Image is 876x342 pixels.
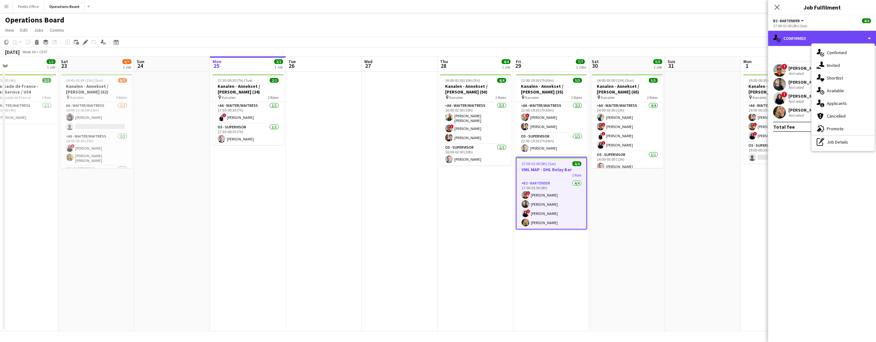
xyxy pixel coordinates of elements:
app-card-role: B2 - BARTENDER4/417:00-01:00 (8h)![PERSON_NAME][PERSON_NAME]![PERSON_NAME][PERSON_NAME] [517,180,586,229]
span: ! [71,144,75,148]
span: ! [222,113,226,117]
span: 28 [439,62,448,69]
span: Jobs [34,27,43,33]
span: ! [602,123,605,126]
app-job-card: 17:00-01:00 (8h) (Sat)4/4VML MAP - DHL Relay Bar1 RoleB2 - BARTENDER4/417:00-01:00 (8h)![PERSON_N... [516,157,587,229]
app-card-role: O5 - SUPERVISOR0/119:00-00:30 (5h30m) [743,142,814,164]
div: [DATE] [5,49,20,55]
span: 16:00-02:00 (10h) (Fri) [445,78,480,83]
span: 29 [515,62,521,69]
span: 2 Roles [571,95,582,100]
div: Shortlist [812,72,874,84]
span: Wed [364,59,372,64]
div: [PERSON_NAME] [788,93,822,99]
span: 4/4 [572,161,581,166]
button: Operations Board [44,0,85,13]
app-card-role: O5 - SUPERVISOR1/117:30-00:30 (7h)[PERSON_NAME] [213,124,284,145]
app-card-role: A6 - WAITER/WAITRESS3/316:00-02:00 (10h)[PERSON_NAME] [PERSON_NAME] [PERSON_NAME]![PERSON_NAME][P... [440,102,511,144]
div: [PERSON_NAME] [788,107,822,113]
span: 2 Roles [495,95,506,100]
h3: VML MAP - DHL Relay Bar [517,167,586,172]
span: Tue [288,59,296,64]
span: Comms [50,27,64,33]
span: 5/5 [649,78,658,83]
app-job-card: 19:00-00:30 (5h30m) (Tue)3/4Kanalen - Annekset / [PERSON_NAME] (55) Kanalen2 RolesA6 - WAITER/WAI... [743,74,814,164]
span: Sat [592,59,599,64]
h3: Kanalen - Annekset / [PERSON_NAME] (24) [213,83,284,95]
span: 14:00-03:00 (13h) (Sun) [597,78,634,83]
span: Edit [20,27,28,33]
span: 4/4 [497,78,506,83]
span: 1 Role [572,173,581,177]
span: 26 [287,62,296,69]
span: 7/7 [576,59,585,64]
app-card-role: A6 - WAITER/WAITRESS2/212:00-19:30 (7h30m)![PERSON_NAME][PERSON_NAME] [516,102,587,133]
span: Sun [668,59,675,64]
a: Comms [47,26,67,34]
span: ! [753,132,757,136]
div: Job Details [812,136,874,148]
div: Not rated [788,99,805,104]
app-job-card: 14:00-03:00 (13h) (Sun)5/5Kanalen - Annekset / [PERSON_NAME] (65) Kanalen2 RolesA6 - WAITER/WAITR... [592,74,663,168]
div: Total fee [773,124,795,130]
span: Sat [61,59,68,64]
span: Kanalen [449,95,463,100]
div: 12:00-19:30 (7h30m)3/3Kanalen - Annekset / [PERSON_NAME] (35) Kanalen2 RolesA6 - WAITER/WAITRESS2... [516,74,587,154]
span: 2 Roles [268,95,279,100]
span: ! [450,125,454,128]
span: ! [602,132,605,136]
span: 17:00-01:00 (8h) (Sat) [522,161,556,166]
div: Promote [812,122,874,135]
span: 12:00-19:30 (7h30m) [521,78,554,83]
app-card-role: O5 - SUPERVISOR1/116:00-02:00 (10h)[PERSON_NAME] [440,144,511,165]
app-card-role: A6 - WAITER/WAITRESS4/414:00-03:00 (13h)[PERSON_NAME]![PERSON_NAME]![PERSON_NAME]![PERSON_NAME] [592,102,663,151]
app-job-card: 17:30-00:30 (7h) (Tue)2/2Kanalen - Annekset / [PERSON_NAME] (24) Kanalen2 RolesA6 - WAITER/WAITRE... [213,74,284,145]
span: Kanalen [525,95,539,100]
div: Applicants [812,97,874,110]
div: 17:00-01:00 (8h) (Sat) [773,23,871,28]
div: 1 Job [123,65,131,69]
div: 1 Job [47,65,55,69]
span: 1/1 [42,78,51,83]
app-card-role: O5 - SUPERVISOR1/112:00-19:30 (7h30m)[PERSON_NAME] [516,133,587,154]
app-card-role: A6 - WAITER/WAITRESS1/214:45-21:00 (6h15m)[PERSON_NAME] [61,102,132,133]
a: Jobs [31,26,46,34]
span: 1 Role [42,95,51,100]
span: 31 [667,62,675,69]
span: Fri [516,59,521,64]
span: 6/7 [118,78,127,83]
div: 2 Jobs [576,65,586,69]
h3: Kanalen - Annekset / [PERSON_NAME] (35) [516,83,587,95]
h3: Job Fulfilment [768,3,876,11]
h3: Kanalen - Annekset / [PERSON_NAME] (50) [440,83,511,95]
app-card-role: O5 - SUPERVISOR1/114:00-03:00 (13h)[PERSON_NAME] [592,151,663,173]
span: 5 Roles [116,95,127,100]
span: 1 [742,62,752,69]
span: ! [526,191,530,195]
app-card-role: A6 - WAITER/WAITRESS3/319:00-00:30 (5h30m)[PERSON_NAME]![PERSON_NAME]![PERSON_NAME] [743,102,814,142]
span: 2/2 [270,78,279,83]
button: B2 - BARTENDER [773,18,805,23]
div: [PERSON_NAME] [788,79,822,85]
div: [PERSON_NAME] [788,65,822,71]
div: 1 Job [274,65,283,69]
span: Mon [743,59,752,64]
span: ! [526,210,530,213]
h1: Operations Board [5,15,64,25]
span: Week 34 [21,49,37,54]
app-job-card: 14:45-03:45 (13h) (Sun)6/7Kanalen - Annekset / [PERSON_NAME] (62) Kanalen5 RolesA6 - WAITER/WAITR... [61,74,132,168]
div: 1 Job [654,65,662,69]
span: Kanalen [601,95,615,100]
h3: Kanalen - Annekset / [PERSON_NAME] (55) [743,83,814,95]
span: Thu [440,59,448,64]
span: 3/3 [573,78,582,83]
div: Not rated [788,85,805,90]
div: CEST [39,49,48,54]
app-card-role: A6 - WAITER/WAITRESS2/214:45-03:45 (13h)![PERSON_NAME][PERSON_NAME] [PERSON_NAME] [61,133,132,165]
h3: Kanalen - Annekset / [PERSON_NAME] (62) [61,83,132,95]
span: Mon [213,59,221,64]
span: 4/4 [502,59,510,64]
